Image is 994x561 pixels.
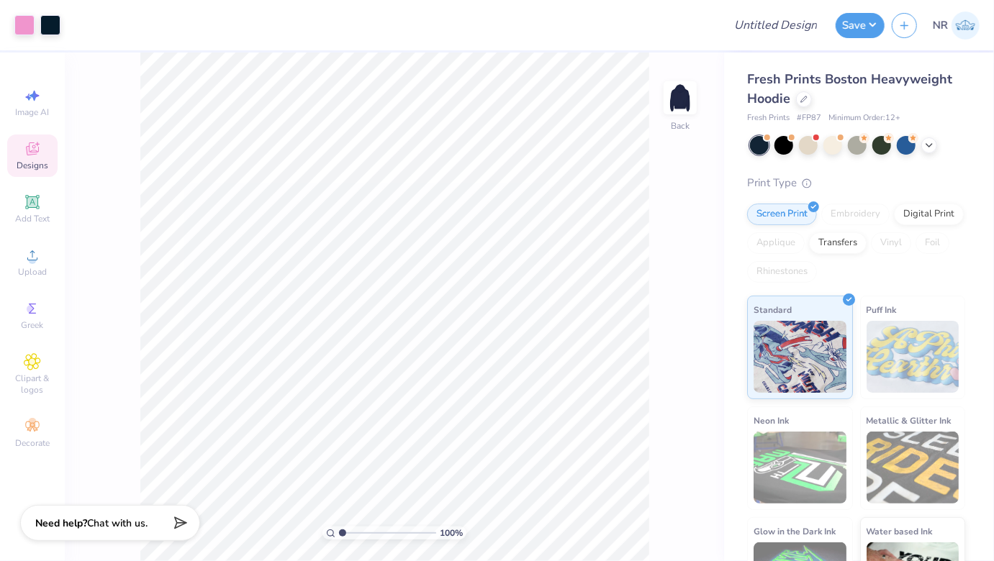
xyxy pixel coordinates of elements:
span: Fresh Prints Boston Heavyweight Hoodie [747,70,952,107]
div: Vinyl [871,232,911,254]
img: Nikki Rose [952,12,980,40]
span: Upload [18,266,47,278]
span: Greek [22,319,44,331]
span: Neon Ink [754,413,789,428]
div: Rhinestones [747,261,817,283]
span: 100 % [440,526,463,539]
span: Designs [17,160,48,171]
strong: Need help? [35,516,87,530]
span: Decorate [15,437,50,449]
div: Screen Print [747,204,817,225]
input: Untitled Design [723,11,828,40]
span: Image AI [16,106,50,118]
div: Foil [916,232,949,254]
div: Back [671,119,690,132]
img: Back [666,83,695,112]
span: NR [933,17,948,34]
span: Minimum Order: 12 + [828,112,900,124]
span: Puff Ink [867,302,897,317]
span: Clipart & logos [7,373,58,396]
span: # FP87 [797,112,821,124]
img: Puff Ink [867,321,959,393]
span: Chat with us. [87,516,148,530]
img: Standard [754,321,846,393]
img: Metallic & Glitter Ink [867,432,959,503]
span: Metallic & Glitter Ink [867,413,952,428]
div: Applique [747,232,805,254]
span: Add Text [15,213,50,224]
div: Digital Print [894,204,964,225]
a: NR [933,12,980,40]
span: Water based Ink [867,524,933,539]
span: Standard [754,302,792,317]
img: Neon Ink [754,432,846,503]
span: Fresh Prints [747,112,790,124]
div: Print Type [747,175,965,191]
span: Glow in the Dark Ink [754,524,836,539]
div: Embroidery [821,204,890,225]
button: Save [836,13,885,38]
div: Transfers [809,232,867,254]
